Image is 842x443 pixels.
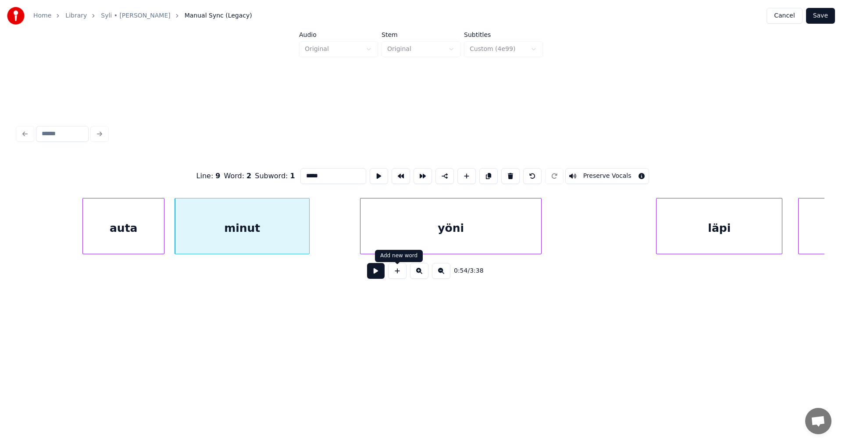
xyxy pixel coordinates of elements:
span: 9 [215,172,220,180]
nav: breadcrumb [33,11,252,20]
label: Stem [382,32,460,38]
a: Avoin keskustelu [805,408,831,434]
span: 1 [290,172,295,180]
div: Word : [224,171,252,181]
label: Audio [299,32,378,38]
span: 2 [246,172,251,180]
a: Home [33,11,51,20]
div: / [454,267,475,275]
button: Cancel [767,8,802,24]
span: 3:38 [470,267,483,275]
div: Subword : [255,171,295,181]
img: youka [7,7,25,25]
div: Add new word [380,252,417,259]
a: Syli • [PERSON_NAME] [101,11,170,20]
label: Subtitles [464,32,543,38]
a: Library [65,11,87,20]
span: Manual Sync (Legacy) [185,11,252,20]
span: 0:54 [454,267,467,275]
button: Save [806,8,835,24]
div: Line : [196,171,221,181]
button: Toggle [565,168,649,184]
